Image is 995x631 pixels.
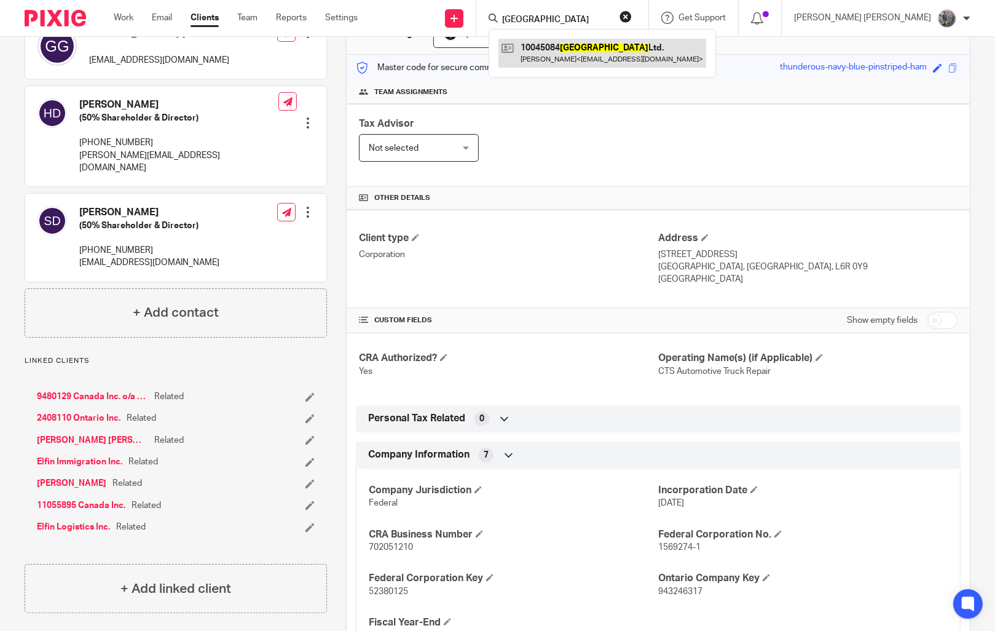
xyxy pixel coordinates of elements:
[154,434,184,446] span: Related
[79,256,219,269] p: [EMAIL_ADDRESS][DOMAIN_NAME]
[37,456,122,468] a: Elfin Immigration Inc.
[37,477,106,490] a: [PERSON_NAME]
[128,456,158,468] span: Related
[678,14,726,22] span: Get Support
[937,9,957,28] img: 20160912_191538.jpg
[619,10,632,23] button: Clear
[132,499,161,512] span: Related
[114,12,133,24] a: Work
[479,413,484,425] span: 0
[191,12,219,24] a: Clients
[79,112,278,124] h5: (50% Shareholder & Director)
[658,261,958,273] p: [GEOGRAPHIC_DATA], [GEOGRAPHIC_DATA], L6R 0Y9
[359,315,658,325] h4: CUSTOM FIELDS
[79,149,278,175] p: [PERSON_NAME][EMAIL_ADDRESS][DOMAIN_NAME]
[368,412,465,425] span: Personal Tax Related
[276,12,307,24] a: Reports
[37,434,148,446] a: [PERSON_NAME] [PERSON_NAME]
[359,232,658,245] h4: Client type
[658,484,948,497] h4: Incorporation Date
[325,12,358,24] a: Settings
[658,543,701,552] span: 1569274-1
[374,193,430,203] span: Other details
[780,61,927,75] div: thunderous-navy-blue-pinstriped-ham
[133,303,219,322] h4: + Add contact
[359,352,658,365] h4: CRA Authorized?
[25,10,86,26] img: Pixie
[359,248,658,261] p: Corporation
[79,137,278,149] p: [PHONE_NUMBER]
[658,273,958,285] p: [GEOGRAPHIC_DATA]
[369,587,408,596] span: 52380125
[112,477,142,490] span: Related
[359,119,414,129] span: Tax Advisor
[484,449,489,461] span: 7
[154,391,184,403] span: Related
[37,499,125,512] a: 11055895 Canada Inc.
[79,206,219,219] h4: [PERSON_NAME]
[368,448,470,461] span: Company Information
[369,484,658,497] h4: Company Jurisdiction
[237,12,258,24] a: Team
[37,521,110,533] a: Elfin Logistics Inc.
[374,87,447,97] span: Team assignments
[658,499,684,507] span: [DATE]
[37,206,67,236] img: svg%3E
[847,314,918,327] label: Show empty fields
[658,572,948,585] h4: Ontario Company Key
[37,98,67,128] img: svg%3E
[79,98,278,111] h4: [PERSON_NAME]
[501,15,612,26] input: Search
[369,572,658,585] h4: Federal Corporation Key
[37,391,148,403] a: 9480129 Canada Inc. o/a Hawks Transportation
[37,26,77,66] img: svg%3E
[79,220,219,232] h5: (50% Shareholder & Director)
[89,54,229,66] p: [EMAIL_ADDRESS][DOMAIN_NAME]
[658,248,958,261] p: [STREET_ADDRESS]
[369,543,413,552] span: 702051210
[658,352,958,365] h4: Operating Name(s) (if Applicable)
[658,367,771,376] span: CTS Automotive Truck Repair
[359,367,372,376] span: Yes
[25,356,327,366] p: Linked clients
[116,521,146,533] span: Related
[369,616,658,629] h4: Fiscal Year-End
[369,144,419,153] span: Not selected
[658,587,702,596] span: 943246317
[127,412,156,424] span: Related
[356,62,568,74] p: Master code for secure communications and files
[369,528,658,541] h4: CRA Business Number
[658,232,958,245] h4: Address
[152,12,172,24] a: Email
[794,12,931,24] p: [PERSON_NAME] [PERSON_NAME]
[369,499,398,507] span: Federal
[658,528,948,541] h4: Federal Corporation No.
[37,412,120,424] a: 2408110 Ontario Inc.
[79,244,219,256] p: [PHONE_NUMBER]
[120,579,231,598] h4: + Add linked client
